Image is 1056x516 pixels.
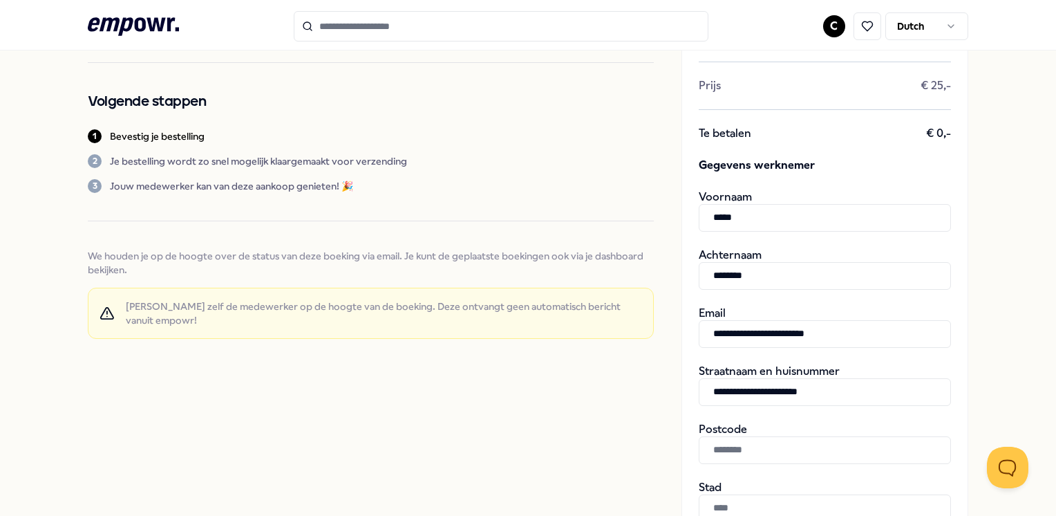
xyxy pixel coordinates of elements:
[699,306,951,348] div: Email
[699,423,951,464] div: Postcode
[110,154,407,168] p: Je bestelling wordt zo snel mogelijk klaargemaakt voor verzending
[699,79,721,93] span: Prijs
[88,129,102,143] div: 1
[823,15,845,37] button: C
[699,248,951,290] div: Achternaam
[88,249,653,277] span: We houden je op de hoogte over de status van deze boeking via email. Je kunt de geplaatste boekin...
[126,300,642,327] span: [PERSON_NAME] zelf de medewerker op de hoogte van de boeking. Deze ontvangt geen automatisch beri...
[699,127,751,140] span: Te betalen
[987,447,1028,488] iframe: Help Scout Beacon - Open
[294,11,708,42] input: Search for products, categories or subcategories
[88,179,102,193] div: 3
[699,365,951,406] div: Straatnaam en huisnummer
[110,129,205,143] p: Bevestig je bestelling
[88,91,653,113] h2: Volgende stappen
[699,157,951,174] span: Gegevens werknemer
[88,154,102,168] div: 2
[921,79,951,93] span: € 25,-
[699,190,951,232] div: Voornaam
[926,127,951,140] span: € 0,-
[110,179,353,193] p: Jouw medewerker kan van deze aankoop genieten! 🎉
